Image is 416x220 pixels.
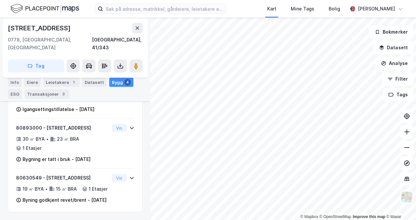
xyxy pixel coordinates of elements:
img: logo.f888ab2527a4732fd821a326f86c7f29.svg [10,3,79,14]
div: Mine Tags [291,5,314,13]
div: 1 Etasjer [23,144,42,152]
div: Info [8,78,22,87]
button: Bokmerker [369,25,413,39]
div: [STREET_ADDRESS] [8,23,72,33]
iframe: Chat Widget [383,189,416,220]
a: Mapbox [300,214,318,219]
div: • [46,136,49,142]
a: OpenStreetMap [320,214,351,219]
div: 80893000 - [STREET_ADDRESS] [16,124,109,132]
input: Søk på adresse, matrikkel, gårdeiere, leietakere eller personer [103,4,226,14]
button: Tag [8,59,64,72]
div: 3 [60,91,67,97]
button: Analyse [375,57,413,70]
div: Leietakere [43,78,79,87]
div: 15 ㎡ BRA [56,185,77,193]
button: Datasett [373,41,413,54]
div: Transaksjoner [25,89,69,99]
div: 23 ㎡ BRA [57,135,79,143]
div: ESG [8,89,22,99]
div: 1 [70,79,77,86]
div: Eiere [24,78,41,87]
div: 80630549 - [STREET_ADDRESS] [16,174,109,182]
div: 19 ㎡ BYA [23,185,44,193]
div: 4 [124,79,131,86]
div: Bolig [329,5,340,13]
div: Datasett [82,78,107,87]
button: Filter [382,72,413,86]
div: • [45,186,48,192]
div: 30 ㎡ BYA [23,135,45,143]
button: Vis [112,174,127,182]
a: Improve this map [353,214,385,219]
div: Bygning er tatt i bruk - [DATE] [23,155,91,163]
button: Vis [112,124,127,132]
div: 0778, [GEOGRAPHIC_DATA], [GEOGRAPHIC_DATA] [8,36,92,52]
div: Igangsettingstillatelse - [DATE] [23,105,95,113]
div: Byning godkjent revet/brent - [DATE] [23,196,107,204]
div: [GEOGRAPHIC_DATA], 41/343 [92,36,143,52]
div: Bygg [109,78,133,87]
div: [PERSON_NAME] [358,5,395,13]
div: Kontrollprogram for chat [383,189,416,220]
div: Kart [267,5,276,13]
div: 1 Etasjer [89,185,108,193]
button: Tags [383,88,413,101]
